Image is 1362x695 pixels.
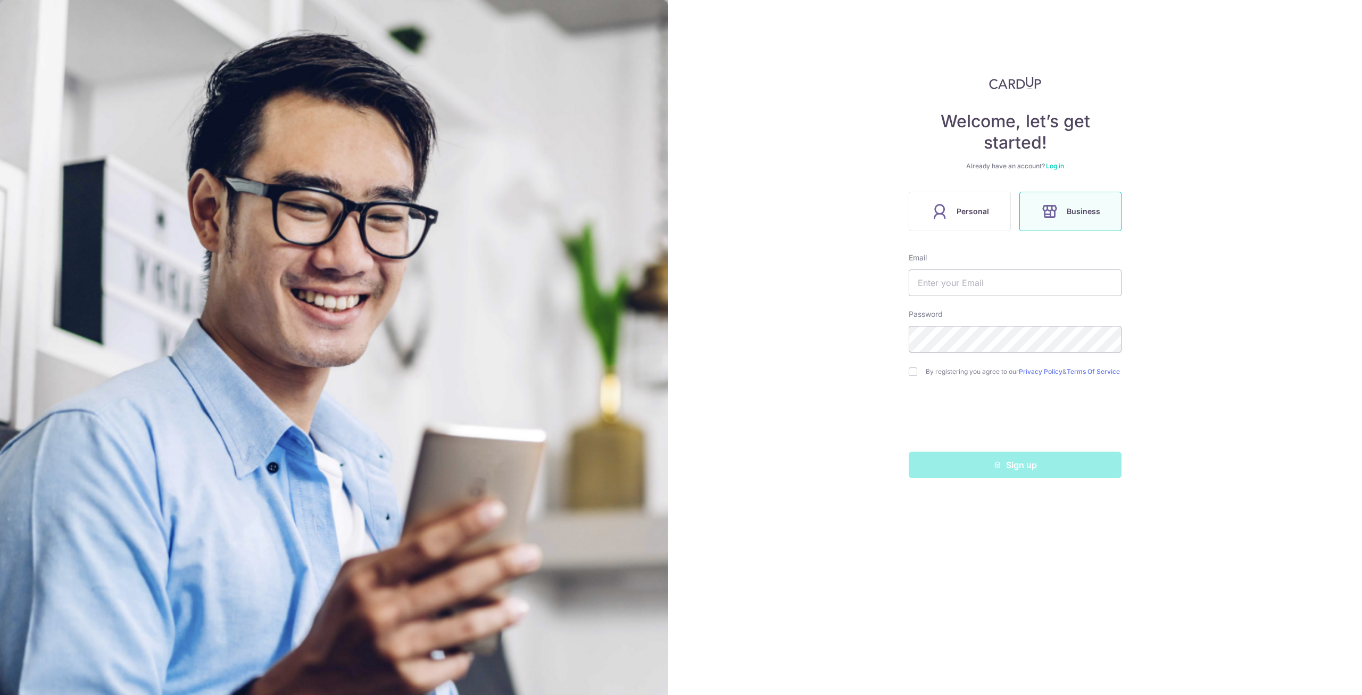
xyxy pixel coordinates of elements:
[909,162,1122,170] div: Already have an account?
[934,397,1096,439] iframe: reCAPTCHA
[904,192,1015,231] a: Personal
[1067,205,1100,218] span: Business
[1019,367,1062,375] a: Privacy Policy
[909,269,1122,296] input: Enter your Email
[989,77,1041,89] img: CardUp Logo
[909,252,927,263] label: Email
[1046,162,1064,170] a: Log in
[1015,192,1126,231] a: Business
[909,309,943,320] label: Password
[909,111,1122,153] h4: Welcome, let’s get started!
[1067,367,1120,375] a: Terms Of Service
[957,205,989,218] span: Personal
[926,367,1122,376] label: By registering you agree to our &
